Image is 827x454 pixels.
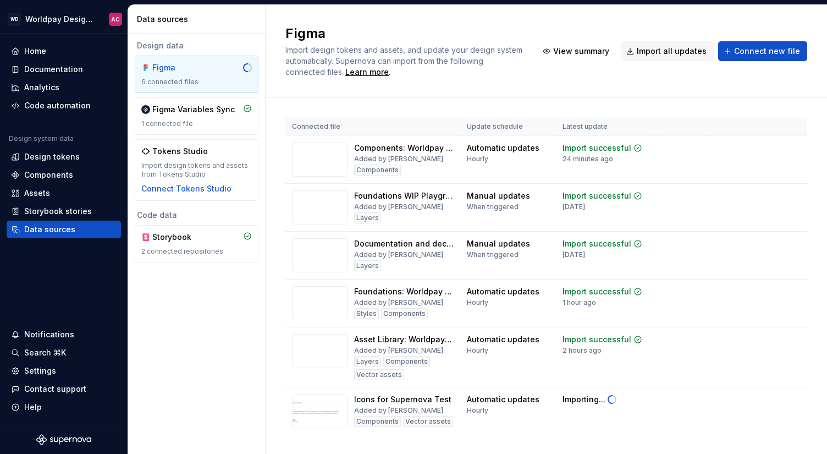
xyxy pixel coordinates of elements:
span: Import all updates [637,46,707,57]
h2: Figma [285,25,524,42]
span: View summary [727,287,775,296]
div: Analytics [24,82,59,93]
span: View summary [727,144,775,152]
button: View summary [537,41,616,61]
th: Latest update [556,118,658,136]
a: Assets [7,184,121,202]
div: Assets [24,188,50,199]
div: Hourly [467,155,488,163]
div: Added by [PERSON_NAME] [354,155,443,163]
div: Automatic updates [467,334,539,345]
div: When triggered [467,250,519,259]
div: [DATE] [563,250,585,259]
div: Components [354,165,401,176]
div: Import updates [726,305,776,314]
a: Data sources [7,221,121,238]
a: Design tokens [7,148,121,166]
div: Importing... [563,394,605,405]
div: Notifications [24,329,74,340]
div: [DATE] [563,203,585,211]
div: 1 hour ago [563,298,596,307]
svg: Supernova Logo [36,434,91,445]
div: Import successful [563,334,631,345]
div: Import updates [726,353,776,362]
button: Import updates [712,158,781,173]
div: Documentation and deck diagrams [354,238,454,249]
a: Analytics [7,79,121,96]
div: Components [383,356,430,367]
div: Icons for Supernova Test [354,394,451,405]
button: Search ⌘K [7,344,121,362]
div: Import successful [563,143,631,154]
div: 1 connected file [141,119,252,128]
button: Import updates [712,206,781,221]
div: Automatic updates [467,143,539,154]
div: Added by [PERSON_NAME] [354,250,443,259]
div: Hourly [467,298,488,307]
div: Import design tokens and assets from Tokens Studio [141,161,252,179]
a: Code automation [7,97,121,114]
div: Foundations: Worldpay Design System [354,286,454,297]
div: Design data [135,40,258,51]
div: Styles [354,308,379,319]
th: Update schedule [460,118,556,136]
div: Figma Variables Sync [152,104,235,115]
div: Import successful [563,190,631,201]
div: Figma [152,62,205,73]
button: WDWorldpay Design SystemAC [2,7,125,31]
div: 24 minutes ago [563,155,613,163]
div: Asset Library: Worldpay Design System [354,334,454,345]
div: Added by [PERSON_NAME] [354,406,443,415]
a: Settings [7,362,121,380]
div: Code automation [24,100,91,111]
div: Added by [PERSON_NAME] [354,298,443,307]
div: Search ⌘K [24,347,66,358]
div: Layers [354,212,381,223]
span: Import design tokens and assets, and update your design system automatically. Supernova can impor... [285,45,525,76]
button: View summary [712,332,781,347]
div: Automatic updates [467,394,539,405]
button: Connect Tokens Studio [141,183,231,194]
div: Added by [PERSON_NAME] [354,203,443,211]
th: Connected file [285,118,460,136]
div: Worldpay Design System [25,14,96,25]
a: Components [7,166,121,184]
div: Data sources [137,14,261,25]
div: Hourly [467,346,488,355]
a: Tokens StudioImport design tokens and assets from Tokens StudioConnect Tokens Studio [135,139,258,201]
div: Settings [24,365,56,376]
button: Import updates [712,302,781,317]
div: Added by [PERSON_NAME] [354,346,443,355]
div: Components [381,308,428,319]
button: Help [7,398,121,416]
a: Figma6 connected files [135,56,258,93]
div: Automatic updates [467,286,539,297]
span: View summary [727,239,775,248]
span: View summary [727,192,775,200]
div: WD [8,13,21,26]
div: Vector assets [354,369,404,380]
button: View summary [712,236,781,251]
button: Import updates [712,254,781,269]
button: View summary [712,140,781,156]
div: Storybook [152,232,205,243]
div: Manual updates [467,190,530,201]
div: Layers [354,356,381,367]
a: Documentation [7,61,121,78]
a: Learn more [345,67,389,78]
div: Import updates [726,209,776,218]
div: Help [24,402,42,413]
button: Connect new file [718,41,807,61]
div: Documentation [24,64,83,75]
div: Data sources [24,224,75,235]
div: Import updates [726,257,776,266]
div: 2 connected repositories [141,247,252,256]
div: Components [24,169,73,180]
a: Figma Variables Sync1 connected file [135,97,258,135]
div: Design tokens [24,151,80,162]
div: Design system data [9,134,74,143]
button: Import updates [712,349,781,365]
button: Import all updates [621,41,714,61]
